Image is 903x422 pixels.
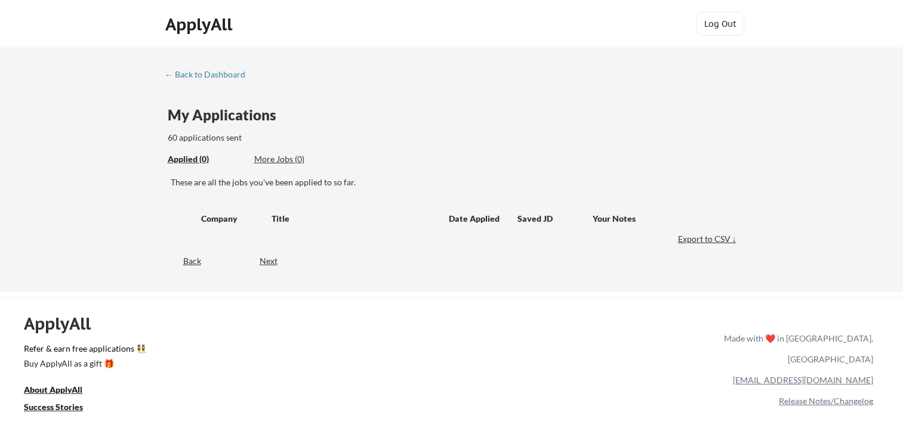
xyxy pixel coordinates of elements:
div: ApplyAll [24,314,104,334]
div: 60 applications sent [168,132,399,144]
div: Saved JD [517,207,593,229]
div: These are all the jobs you've been applied to so far. [168,153,245,166]
a: Buy ApplyAll as a gift 🎁 [24,357,143,372]
div: Back [165,255,201,267]
a: ← Back to Dashboard [165,70,254,82]
button: Log Out [696,12,744,36]
div: Made with ❤️ in [GEOGRAPHIC_DATA], [GEOGRAPHIC_DATA] [719,328,873,370]
a: [EMAIL_ADDRESS][DOMAIN_NAME] [733,375,873,385]
a: Refer & earn free applications 👯‍♀️ [24,345,474,357]
a: About ApplyAll [24,383,99,398]
div: Company [201,213,261,225]
div: These are job applications we think you'd be a good fit for, but couldn't apply you to automatica... [254,153,342,166]
a: Release Notes/Changelog [779,396,873,406]
u: Success Stories [24,402,83,412]
div: Export to CSV ↓ [678,233,739,245]
div: Date Applied [449,213,501,225]
u: About ApplyAll [24,384,82,395]
div: Buy ApplyAll as a gift 🎁 [24,359,143,368]
div: My Applications [168,108,286,122]
div: These are all the jobs you've been applied to so far. [171,176,739,188]
div: Next [260,255,291,267]
div: Your Notes [593,213,729,225]
div: ApplyAll [165,14,236,35]
div: More Jobs (0) [254,153,342,165]
a: Success Stories [24,401,99,415]
div: Title [272,213,437,225]
div: Applied (0) [168,153,245,165]
div: ← Back to Dashboard [165,70,254,79]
